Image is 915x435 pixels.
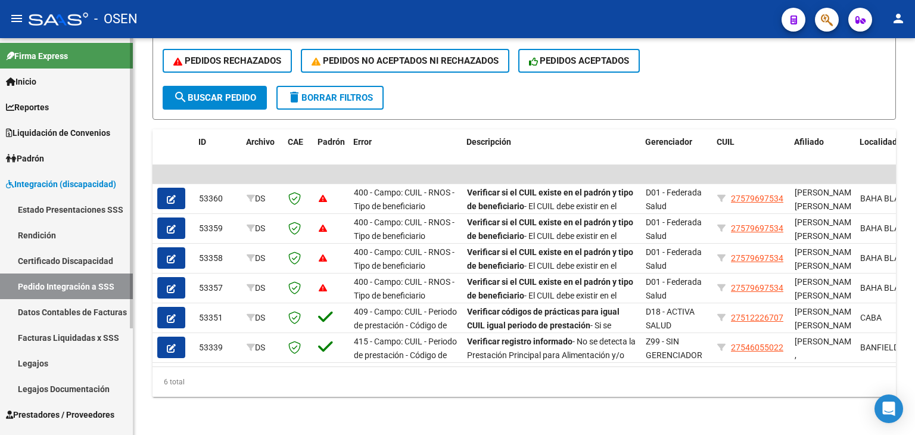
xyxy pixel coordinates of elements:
datatable-header-cell: CUIL [712,129,789,182]
span: Buscar Pedido [173,92,256,103]
strong: Verificar códigos de prácticas para igual CUIL igual periodo de prestación [467,307,620,330]
datatable-header-cell: Error [348,129,462,182]
span: Descripción [466,137,511,147]
span: Borrar Filtros [287,92,373,103]
strong: Verificar si el CUIL existe en el padrón y tipo de beneficiario [467,247,633,271]
span: [PERSON_NAME] , [795,337,858,360]
span: 409 - Campo: CUIL - Periodo de prestación - Código de practica [354,307,457,344]
button: Buscar Pedido [163,86,267,110]
span: 27579697534 [731,194,783,203]
span: D18 - ACTIVA SALUD [646,307,695,330]
button: PEDIDOS ACEPTADOS [518,49,640,73]
span: 27579697534 [731,253,783,263]
span: - El CUIL debe existir en el padrón de la Obra Social, y no debe ser del tipo beneficiario adhere... [467,218,633,281]
span: D01 - Federada Salud [646,277,702,300]
span: [PERSON_NAME] [PERSON_NAME] [795,277,858,300]
span: 27579697534 [731,283,783,293]
strong: Verificar registro informado [467,337,572,346]
span: Z99 - SIN GERENCIADOR [646,337,702,360]
div: Open Intercom Messenger [874,394,903,423]
span: D01 - Federada Salud [646,188,702,211]
span: Archivo [246,137,275,147]
mat-icon: menu [10,11,24,26]
span: [PERSON_NAME], [PERSON_NAME] [795,307,860,330]
div: DS [247,192,279,206]
span: PEDIDOS ACEPTADOS [529,55,630,66]
button: Borrar Filtros [276,86,384,110]
span: Prestadores / Proveedores [6,408,114,421]
datatable-header-cell: ID [194,129,241,182]
datatable-header-cell: CAE [283,129,313,182]
span: [PERSON_NAME] [PERSON_NAME] [795,247,858,271]
span: - El CUIL debe existir en el padrón de la Obra Social, y no debe ser del tipo beneficiario adhere... [467,188,633,251]
mat-icon: search [173,90,188,104]
span: - OSEN [94,6,138,32]
div: DS [247,281,279,295]
mat-icon: delete [287,90,301,104]
datatable-header-cell: Descripción [462,129,640,182]
div: 53339 [199,341,237,355]
div: 53358 [199,251,237,265]
div: 6 total [152,367,896,397]
mat-icon: person [891,11,905,26]
span: 400 - Campo: CUIL - RNOS - Tipo de beneficiario [354,188,455,211]
span: - El CUIL debe existir en el padrón de la Obra Social, y no debe ser del tipo beneficiario adhere... [467,277,633,341]
span: Padrón [6,152,44,165]
div: 53351 [199,311,237,325]
span: Localidad [860,137,897,147]
datatable-header-cell: Padrón [313,129,348,182]
span: Reportes [6,101,49,114]
span: 27546055022 [731,343,783,352]
span: Afiliado [794,137,824,147]
div: 53360 [199,192,237,206]
span: Gerenciador [645,137,692,147]
span: Integración (discapacidad) [6,178,116,191]
span: 415 - Campo: CUIL - Periodo de prestación - Código de practica [354,337,457,374]
datatable-header-cell: Gerenciador [640,129,712,182]
div: 53359 [199,222,237,235]
strong: Verificar si el CUIL existe en el padrón y tipo de beneficiario [467,277,633,300]
span: Firma Express [6,49,68,63]
div: DS [247,222,279,235]
div: DS [247,251,279,265]
span: 27579697534 [731,223,783,233]
span: BANFIELD [860,343,899,352]
span: Inicio [6,75,36,88]
span: [PERSON_NAME] [PERSON_NAME] [795,218,858,241]
span: ID [198,137,206,147]
button: PEDIDOS NO ACEPTADOS NI RECHAZADOS [301,49,509,73]
datatable-header-cell: Archivo [241,129,283,182]
span: 400 - Campo: CUIL - RNOS - Tipo de beneficiario [354,218,455,241]
span: - El CUIL debe existir en el padrón de la Obra Social, y no debe ser del tipo beneficiario adhere... [467,247,633,311]
span: - Si se solicita el módulo de ?Alimentación? (código 095) no podrá solicitarse los códigos de prá... [467,307,630,398]
span: Padrón [318,137,345,147]
span: CUIL [717,137,735,147]
strong: Verificar si el CUIL existe en el padrón y tipo de beneficiario [467,188,633,211]
span: Liquidación de Convenios [6,126,110,139]
datatable-header-cell: Afiliado [789,129,855,182]
span: 400 - Campo: CUIL - RNOS - Tipo de beneficiario [354,277,455,300]
div: 53357 [199,281,237,295]
span: PEDIDOS NO ACEPTADOS NI RECHAZADOS [312,55,499,66]
span: [PERSON_NAME] [PERSON_NAME] [795,188,858,211]
span: - No se detecta la Prestación Principal para Alimentación y/o Transporte [467,337,636,374]
div: DS [247,311,279,325]
span: 400 - Campo: CUIL - RNOS - Tipo de beneficiario [354,247,455,271]
span: PEDIDOS RECHAZADOS [173,55,281,66]
div: DS [247,341,279,355]
button: PEDIDOS RECHAZADOS [163,49,292,73]
span: 27512226707 [731,313,783,322]
span: D01 - Federada Salud [646,247,702,271]
span: D01 - Federada Salud [646,218,702,241]
span: Error [353,137,372,147]
strong: Verificar si el CUIL existe en el padrón y tipo de beneficiario [467,218,633,241]
span: CAE [288,137,303,147]
span: CABA [860,313,882,322]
